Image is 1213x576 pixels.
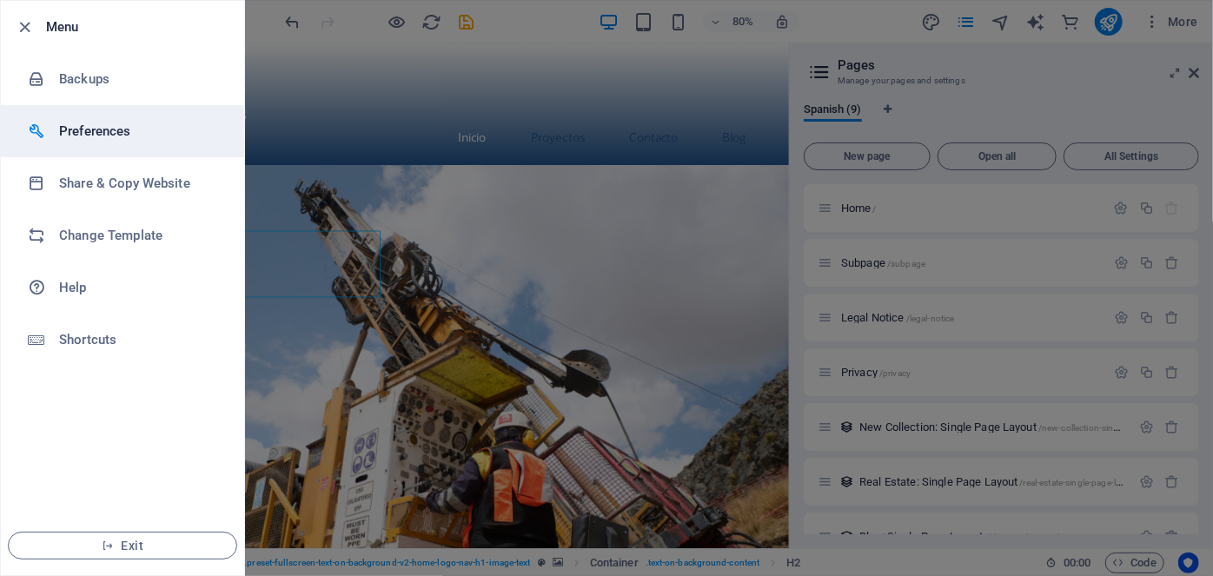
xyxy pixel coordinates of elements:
[59,121,220,142] h6: Preferences
[46,17,230,37] h6: Menu
[1,262,244,314] a: Help
[8,532,237,559] button: Exit
[59,69,220,89] h6: Backups
[59,329,220,350] h6: Shortcuts
[59,277,220,298] h6: Help
[59,173,220,194] h6: Share & Copy Website
[23,539,222,553] span: Exit
[59,225,220,246] h6: Change Template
